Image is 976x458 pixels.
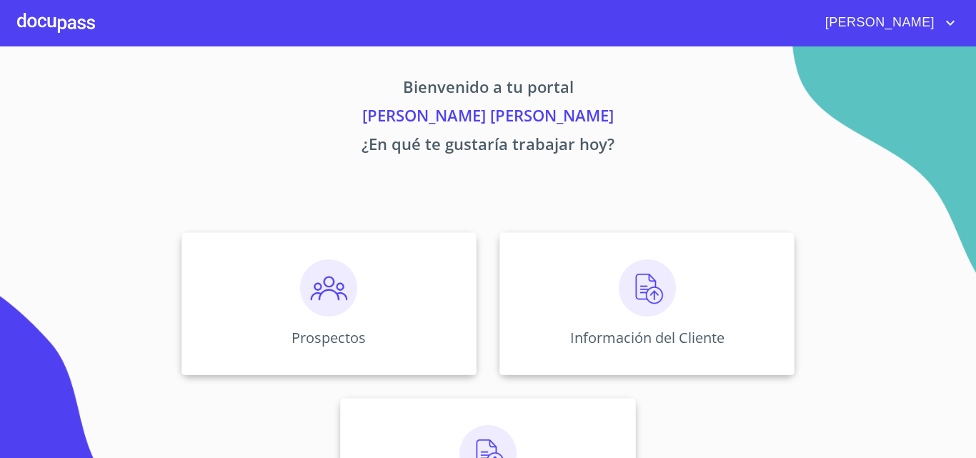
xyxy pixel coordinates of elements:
p: ¿En qué te gustaría trabajar hoy? [48,132,928,161]
p: Información del Cliente [570,328,724,347]
p: [PERSON_NAME] [PERSON_NAME] [48,104,928,132]
span: [PERSON_NAME] [815,11,942,34]
img: carga.png [619,259,676,317]
button: account of current user [815,11,959,34]
p: Bienvenido a tu portal [48,75,928,104]
img: prospectos.png [300,259,357,317]
p: Prospectos [292,328,366,347]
